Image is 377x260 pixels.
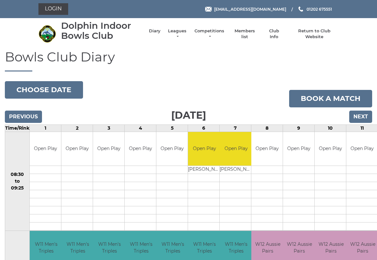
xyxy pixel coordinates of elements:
a: Login [38,3,68,15]
a: Diary [149,28,161,34]
span: 01202 675551 [307,6,332,11]
td: 9 [283,125,315,132]
td: 7 [220,125,251,132]
td: 10 [315,125,346,132]
td: Open Play [125,132,156,166]
td: 3 [93,125,125,132]
a: Club Info [265,28,283,40]
td: Open Play [220,132,252,166]
td: 8 [251,125,283,132]
td: Open Play [156,132,188,166]
input: Next [349,111,372,123]
td: Open Play [188,132,221,166]
h1: Bowls Club Diary [5,50,372,71]
img: Phone us [298,6,303,12]
td: Open Play [283,132,314,166]
a: Leagues [167,28,187,40]
td: Open Play [315,132,346,166]
td: 5 [156,125,188,132]
td: 4 [125,125,156,132]
a: Book a match [289,90,372,107]
div: Dolphin Indoor Bowls Club [61,21,142,41]
td: 2 [61,125,93,132]
td: Open Play [251,132,283,166]
a: Email [EMAIL_ADDRESS][DOMAIN_NAME] [205,6,286,12]
span: [EMAIL_ADDRESS][DOMAIN_NAME] [214,6,286,11]
td: 1 [30,125,61,132]
a: Phone us 01202 675551 [298,6,332,12]
img: Email [205,7,212,12]
a: Return to Club Website [290,28,339,40]
td: Open Play [61,132,93,166]
a: Members list [231,28,258,40]
button: Choose date [5,81,83,99]
td: Open Play [93,132,124,166]
td: [PERSON_NAME] [188,166,221,174]
td: Open Play [30,132,61,166]
input: Previous [5,111,42,123]
a: Competitions [194,28,225,40]
td: Time/Rink [5,125,30,132]
td: 6 [188,125,220,132]
img: Dolphin Indoor Bowls Club [38,25,56,43]
td: 08:30 to 09:25 [5,132,30,231]
td: [PERSON_NAME] [220,166,252,174]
